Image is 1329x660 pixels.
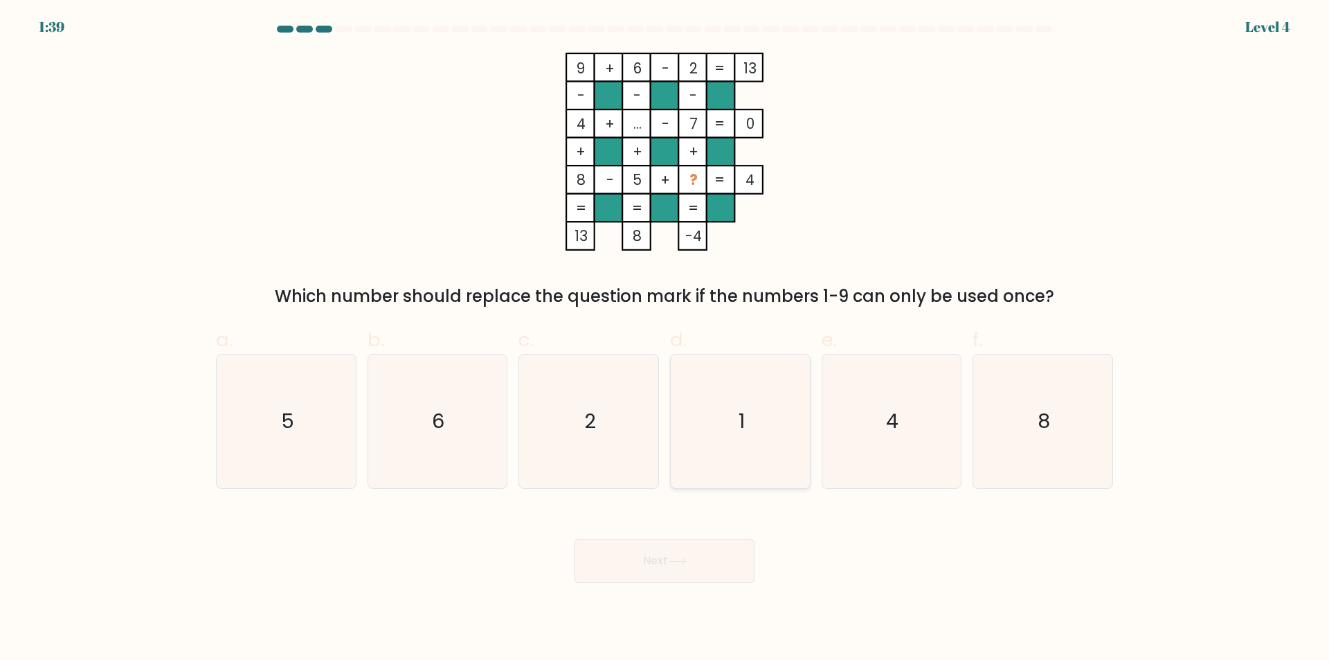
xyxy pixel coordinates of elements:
[584,408,596,436] text: 2
[670,326,687,353] span: d.
[662,114,669,134] tspan: -
[224,284,1105,309] div: Which number should replace the question mark if the numbers 1-9 can only be used once?
[39,17,64,37] div: 1:39
[689,141,698,161] tspan: +
[368,326,384,353] span: b.
[577,170,586,190] tspan: 8
[662,58,669,78] tspan: -
[689,58,698,78] tspan: 2
[575,226,588,246] tspan: 13
[822,326,837,353] span: e.
[576,198,586,218] tspan: =
[689,85,697,105] tspan: -
[660,170,670,190] tspan: +
[577,58,585,78] tspan: 9
[688,198,698,218] tspan: =
[887,408,899,436] text: 4
[973,326,982,353] span: f.
[633,170,642,190] tspan: 5
[739,408,745,436] text: 1
[605,58,615,78] tspan: +
[745,170,754,190] tspan: 4
[216,326,233,353] span: a.
[633,141,642,161] tspan: +
[1038,408,1051,436] text: 8
[518,326,534,353] span: c.
[714,170,725,190] tspan: =
[633,58,642,78] tspan: 6
[575,539,754,583] button: Next
[743,58,757,78] tspan: 13
[689,114,698,134] tspan: 7
[577,85,585,105] tspan: -
[633,85,641,105] tspan: -
[746,114,754,134] tspan: 0
[576,141,586,161] tspan: +
[685,226,702,246] tspan: -4
[714,114,725,134] tspan: =
[689,170,698,190] tspan: ?
[605,114,615,134] tspan: +
[1245,17,1290,37] div: Level 4
[281,408,294,436] text: 5
[633,226,642,246] tspan: 8
[577,114,586,134] tspan: 4
[433,408,445,436] text: 6
[632,198,642,218] tspan: =
[633,114,642,134] tspan: ...
[606,170,614,190] tspan: -
[714,58,725,78] tspan: =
